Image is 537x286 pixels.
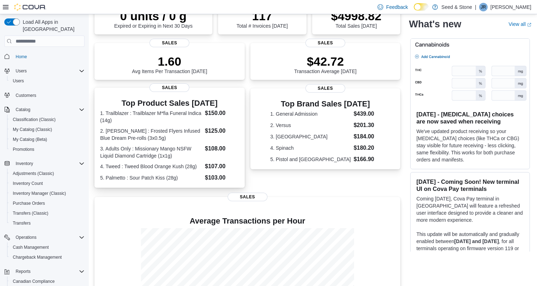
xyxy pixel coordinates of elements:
div: Total # Invoices [DATE] [237,9,288,29]
dd: $439.00 [354,110,381,118]
span: Users [13,67,85,75]
span: Canadian Compliance [13,279,55,284]
dd: $103.00 [205,174,239,182]
span: Classification (Classic) [10,115,85,124]
button: Inventory [13,159,36,168]
button: My Catalog (Beta) [7,134,87,144]
span: Catalog [16,107,30,112]
a: Users [10,77,27,85]
span: Sales [228,193,267,201]
dd: $125.00 [205,127,239,135]
span: Sales [305,39,345,47]
button: Inventory Manager (Classic) [7,188,87,198]
span: Adjustments (Classic) [10,169,85,178]
span: Inventory Count [13,181,43,186]
dd: $201.30 [354,121,381,130]
div: Total Sales [DATE] [331,9,381,29]
span: Operations [16,235,37,240]
input: Dark Mode [414,3,429,11]
svg: External link [527,22,531,27]
span: Purchase Orders [10,199,85,208]
span: My Catalog (Classic) [13,127,52,132]
button: Catalog [1,105,87,115]
button: Operations [1,232,87,242]
dd: $166.90 [354,155,381,164]
span: Transfers (Classic) [10,209,85,218]
dd: $180.20 [354,144,381,152]
h3: Top Product Sales [DATE] [100,99,239,108]
span: Customers [13,91,85,100]
button: Classification (Classic) [7,115,87,125]
span: Inventory Count [10,179,85,188]
a: Classification (Classic) [10,115,59,124]
span: My Catalog (Beta) [10,135,85,144]
span: Load All Apps in [GEOGRAPHIC_DATA] [20,18,85,33]
dt: 1. General Admission [270,110,351,117]
p: $4998.82 [331,9,381,23]
a: Customers [13,91,39,100]
button: Operations [13,233,39,242]
button: Reports [13,267,33,276]
a: Adjustments (Classic) [10,169,57,178]
span: Promotions [10,145,85,154]
button: My Catalog (Classic) [7,125,87,134]
span: Catalog [13,105,85,114]
button: Catalog [13,105,33,114]
span: My Catalog (Classic) [10,125,85,134]
dt: 5. Palmetto : Sour Patch Kiss (28g) [100,174,202,181]
div: Expired or Expiring in Next 30 Days [114,9,192,29]
span: Cash Management [10,243,85,252]
p: [PERSON_NAME] [490,3,531,11]
dd: $108.00 [205,144,239,153]
a: Transfers [10,219,33,227]
button: Purchase Orders [7,198,87,208]
span: Reports [13,267,85,276]
img: Cova [14,4,46,11]
span: Home [13,52,85,61]
button: Customers [1,90,87,100]
span: Inventory [13,159,85,168]
span: Inventory Manager (Classic) [10,189,85,198]
p: 117 [237,9,288,23]
button: Users [1,66,87,76]
span: JR [481,3,486,11]
div: Transaction Average [DATE] [294,54,357,74]
a: Purchase Orders [10,199,48,208]
span: Adjustments (Classic) [13,171,54,176]
span: My Catalog (Beta) [13,137,47,142]
a: Home [13,53,30,61]
span: Promotions [13,147,34,152]
h2: What's new [409,18,461,30]
button: Chargeback Management [7,252,87,262]
h3: [DATE] - Coming Soon! New terminal UI on Cova Pay terminals [416,178,524,192]
a: Cash Management [10,243,51,252]
div: Jimmie Rao [479,3,488,11]
p: Seed & Stone [441,3,472,11]
span: Transfers (Classic) [13,210,48,216]
span: Chargeback Management [10,253,85,262]
button: Reports [1,266,87,276]
span: Feedback [386,4,408,11]
span: Users [16,68,27,74]
span: Transfers [13,220,31,226]
button: Home [1,51,87,61]
button: Inventory Count [7,178,87,188]
span: Sales [150,39,189,47]
button: Users [13,67,29,75]
button: Promotions [7,144,87,154]
span: Classification (Classic) [13,117,56,122]
p: Coming [DATE], Cova Pay terminal in [GEOGRAPHIC_DATA] will feature a refreshed user interface des... [416,195,524,224]
a: Inventory Count [10,179,46,188]
p: 1.60 [132,54,207,68]
span: Chargeback Management [13,254,62,260]
a: My Catalog (Classic) [10,125,55,134]
span: Cash Management [13,244,49,250]
span: Transfers [10,219,85,227]
span: Home [16,54,27,60]
span: Purchase Orders [13,200,45,206]
button: Cash Management [7,242,87,252]
p: 0 units / 0 g [114,9,192,23]
a: Canadian Compliance [10,277,58,286]
span: Reports [16,269,31,274]
dd: $150.00 [205,109,239,117]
